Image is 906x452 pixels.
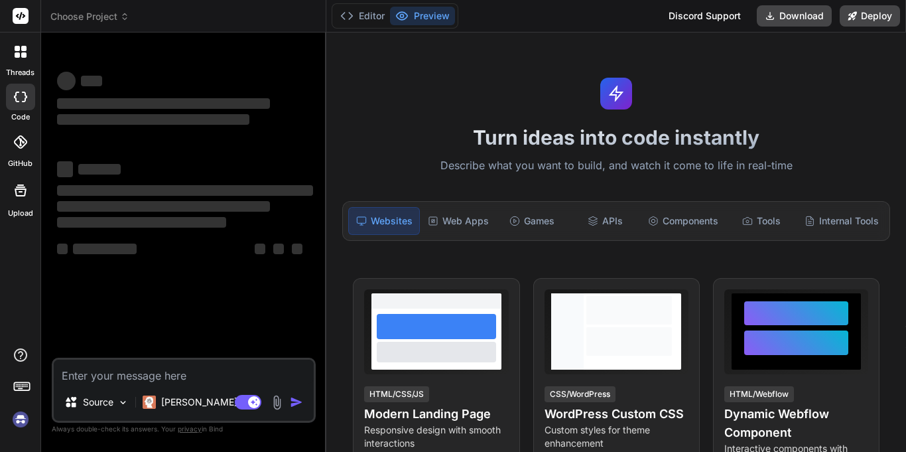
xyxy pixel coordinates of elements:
[364,386,429,402] div: HTML/CSS/JS
[178,425,202,433] span: privacy
[83,396,113,409] p: Source
[292,244,302,254] span: ‌
[269,395,285,410] img: attachment
[545,386,615,402] div: CSS/WordPress
[335,7,390,25] button: Editor
[57,98,270,109] span: ‌
[273,244,284,254] span: ‌
[117,397,129,408] img: Pick Models
[661,5,749,27] div: Discord Support
[57,114,249,125] span: ‌
[726,207,797,235] div: Tools
[73,244,137,254] span: ‌
[78,164,121,175] span: ‌
[545,405,688,423] h4: WordPress Custom CSS
[81,76,102,86] span: ‌
[52,423,316,435] p: Always double-check its answers. Your in Bind
[570,207,640,235] div: APIs
[9,408,32,431] img: signin
[6,67,34,78] label: threads
[161,396,260,409] p: [PERSON_NAME] 4 S..
[57,244,68,254] span: ‌
[57,185,313,196] span: ‌
[724,386,794,402] div: HTML/Webflow
[497,207,567,235] div: Games
[143,396,156,409] img: Claude 4 Sonnet
[57,201,270,212] span: ‌
[57,217,226,228] span: ‌
[50,10,129,23] span: Choose Project
[255,244,265,254] span: ‌
[390,7,455,25] button: Preview
[57,72,76,90] span: ‌
[545,423,688,450] p: Custom styles for theme enhancement
[840,5,900,27] button: Deploy
[422,207,494,235] div: Web Apps
[57,161,73,177] span: ‌
[290,396,303,409] img: icon
[643,207,724,235] div: Components
[364,423,508,450] p: Responsive design with smooth interactions
[724,405,868,442] h4: Dynamic Webflow Component
[334,125,898,149] h1: Turn ideas into code instantly
[8,208,33,219] label: Upload
[757,5,832,27] button: Download
[348,207,420,235] div: Websites
[364,405,508,423] h4: Modern Landing Page
[8,158,32,169] label: GitHub
[799,207,884,235] div: Internal Tools
[334,157,898,175] p: Describe what you want to build, and watch it come to life in real-time
[11,112,30,123] label: code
